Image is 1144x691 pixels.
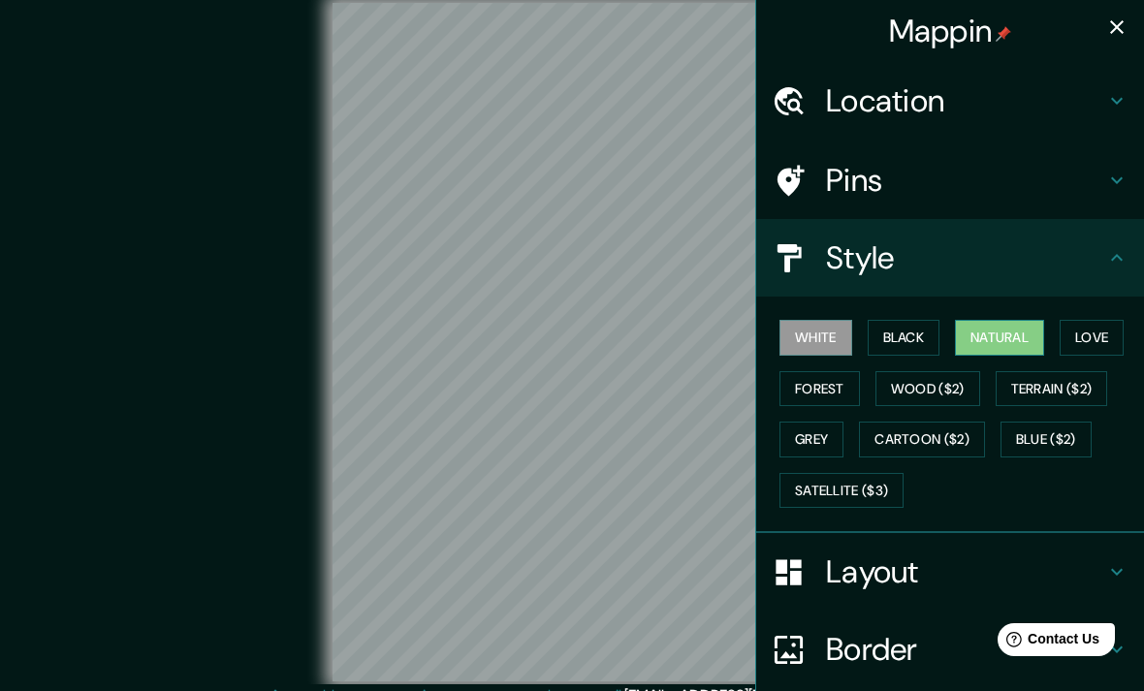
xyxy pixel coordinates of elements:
[826,238,1105,277] h4: Style
[875,371,980,407] button: Wood ($2)
[779,422,843,457] button: Grey
[779,473,904,509] button: Satellite ($3)
[1001,422,1092,457] button: Blue ($2)
[756,611,1144,688] div: Border
[826,161,1105,200] h4: Pins
[756,62,1144,140] div: Location
[826,81,1105,120] h4: Location
[859,422,985,457] button: Cartoon ($2)
[756,219,1144,297] div: Style
[955,320,1044,356] button: Natural
[996,26,1011,42] img: pin-icon.png
[889,12,1012,50] h4: Mappin
[868,320,940,356] button: Black
[826,630,1105,669] h4: Border
[826,552,1105,591] h4: Layout
[756,141,1144,219] div: Pins
[971,615,1123,670] iframe: Help widget launcher
[779,320,852,356] button: White
[1060,320,1124,356] button: Love
[779,371,860,407] button: Forest
[333,3,812,681] canvas: Map
[756,533,1144,611] div: Layout
[996,371,1108,407] button: Terrain ($2)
